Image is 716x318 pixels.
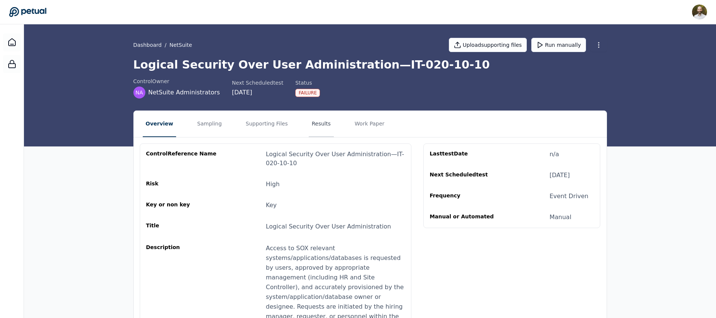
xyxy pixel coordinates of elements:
[133,41,192,49] div: /
[169,41,192,49] button: NetSuite
[232,88,283,97] div: [DATE]
[146,222,218,231] div: Title
[266,180,280,189] div: High
[3,55,21,73] a: SOC
[194,111,225,137] button: Sampling
[9,7,46,17] a: Go to Dashboard
[430,171,502,180] div: Next Scheduled test
[550,192,589,201] div: Event Driven
[550,150,559,159] div: n/a
[550,213,571,222] div: Manual
[3,33,21,51] a: Dashboard
[133,41,162,49] a: Dashboard
[295,89,320,97] div: Failure
[133,58,607,72] h1: Logical Security Over User Administration — IT-020-10-10
[146,201,218,210] div: Key or non key
[266,150,405,168] div: Logical Security Over User Administration — IT-020-10-10
[232,79,283,87] div: Next Scheduled test
[430,213,502,222] div: Manual or Automated
[352,111,388,137] button: Work Paper
[143,111,176,137] button: Overview
[531,38,586,52] button: Run manually
[266,201,277,210] div: Key
[295,79,320,87] div: Status
[266,223,391,230] span: Logical Security Over User Administration
[146,180,218,189] div: Risk
[146,150,218,168] div: control Reference Name
[133,78,220,85] div: control Owner
[430,150,502,159] div: Last test Date
[309,111,334,137] button: Results
[692,4,707,19] img: David Coulombe
[550,171,570,180] div: [DATE]
[430,192,502,201] div: Frequency
[134,111,607,137] nav: Tabs
[135,89,143,96] span: NA
[243,111,291,137] button: Supporting Files
[148,88,220,97] span: NetSuite Administrators
[449,38,527,52] button: Uploadsupporting files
